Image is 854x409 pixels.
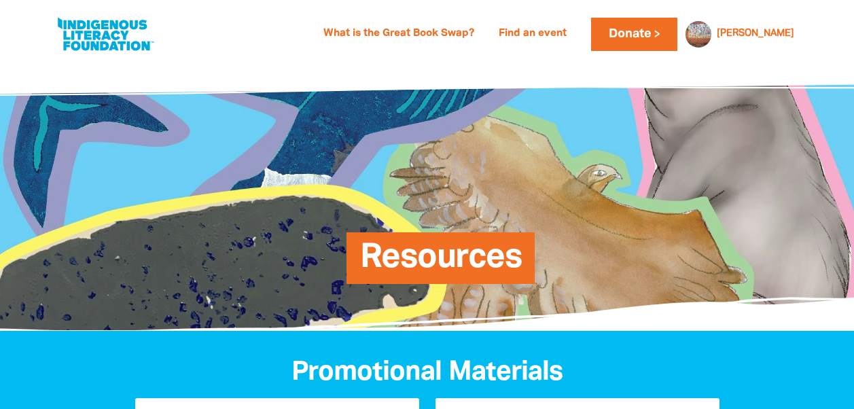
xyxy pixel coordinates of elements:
[360,243,522,284] span: Resources
[591,18,677,51] a: Donate
[491,23,575,45] a: Find an event
[717,29,794,39] a: [PERSON_NAME]
[315,23,482,45] a: What is the Great Book Swap?
[291,360,563,385] span: Promotional Materials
